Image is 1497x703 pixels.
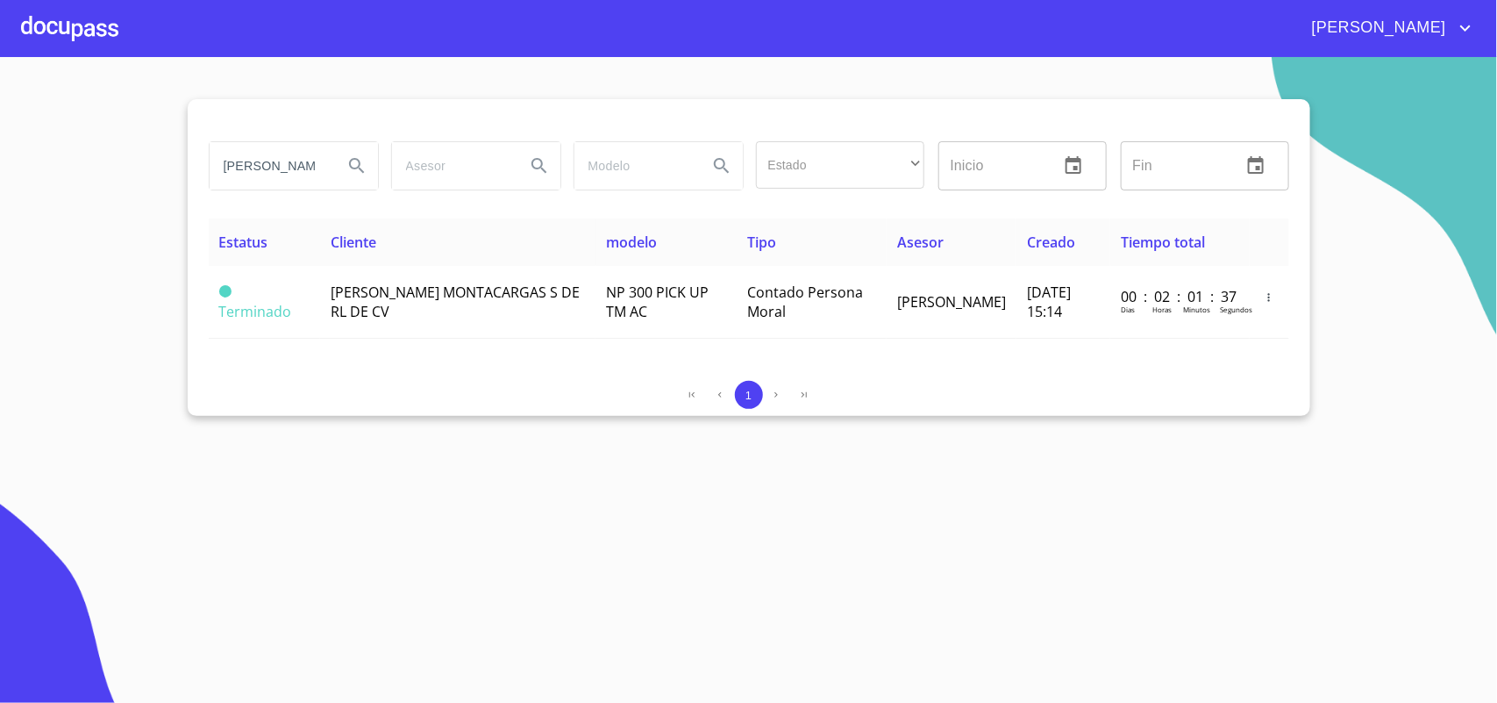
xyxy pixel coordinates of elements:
input: search [210,142,329,190]
p: Segundos [1220,305,1252,314]
span: NP 300 PICK UP TM AC [606,283,709,321]
span: [PERSON_NAME] [1299,14,1455,42]
button: Search [701,145,743,187]
span: [PERSON_NAME] MONTACARGAS S DE RL DE CV [331,283,580,321]
span: [DATE] 15:14 [1027,283,1071,321]
button: 1 [735,381,763,409]
button: Search [336,145,378,187]
span: Estatus [219,233,268,252]
button: Search [518,145,560,187]
span: Asesor [897,233,944,252]
span: [PERSON_NAME] [897,292,1006,312]
span: Tipo [747,233,776,252]
p: Horas [1152,305,1172,314]
p: 00 : 02 : 01 : 37 [1121,287,1239,306]
p: Dias [1121,305,1135,314]
span: Terminado [219,302,292,321]
input: search [392,142,511,190]
span: 1 [745,389,752,402]
span: Terminado [219,285,232,298]
input: search [574,142,694,190]
span: Contado Persona Moral [747,283,863,321]
span: Creado [1027,233,1075,252]
div: ​ [756,141,924,189]
span: Cliente [331,233,376,252]
button: account of current user [1299,14,1476,42]
span: Tiempo total [1121,233,1205,252]
span: modelo [606,233,657,252]
p: Minutos [1183,305,1210,314]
